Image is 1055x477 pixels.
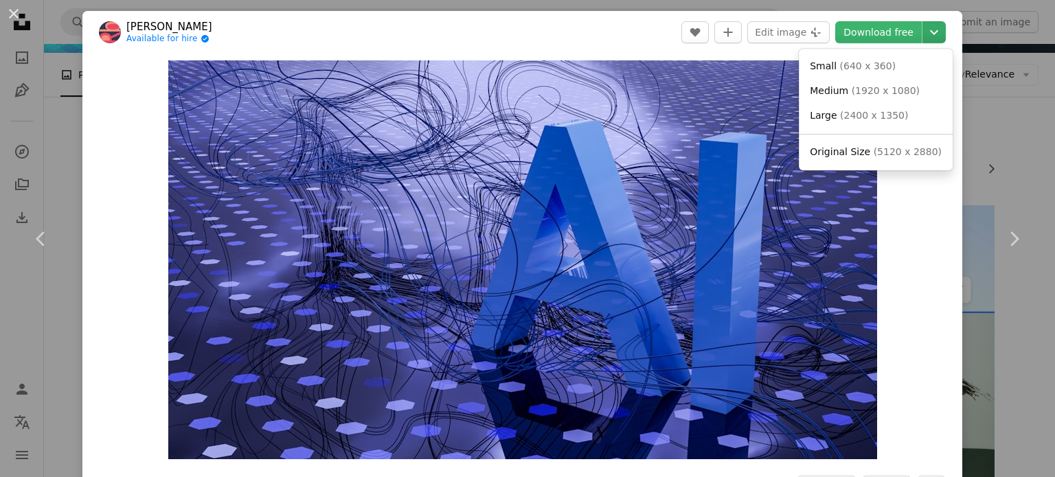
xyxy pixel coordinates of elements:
span: ( 640 x 360 ) [840,60,896,71]
span: Large [810,110,837,121]
span: Original Size [810,146,870,157]
span: ( 5120 x 2880 ) [874,146,942,157]
div: Choose download size [799,49,953,170]
span: ( 2400 x 1350 ) [840,110,908,121]
button: Choose download size [922,21,946,43]
span: Medium [810,85,848,96]
span: ( 1920 x 1080 ) [852,85,920,96]
span: Small [810,60,837,71]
